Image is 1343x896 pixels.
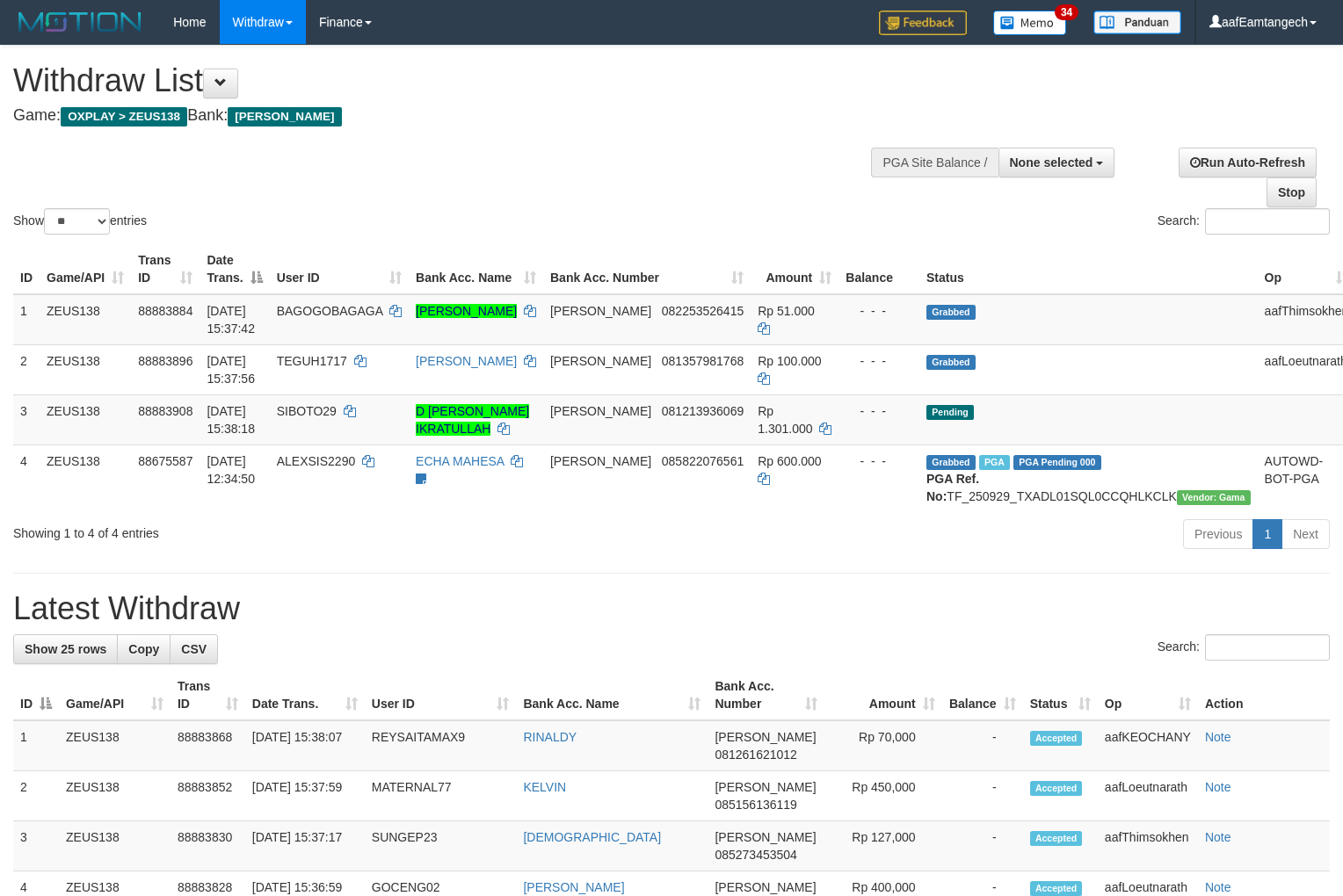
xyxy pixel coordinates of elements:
td: 88883830 [171,821,245,871]
select: Showentries [44,208,110,235]
td: - [942,720,1023,771]
th: ID [13,244,40,294]
span: None selected [1010,155,1093,170]
span: [PERSON_NAME] [715,780,816,794]
td: ZEUS138 [59,821,171,871]
button: None selected [998,148,1115,177]
span: ALEXSIS2290 [277,454,356,468]
span: Grabbed [926,355,976,370]
a: Show 25 rows [13,634,118,664]
span: [PERSON_NAME] [550,304,651,318]
a: [PERSON_NAME] [416,354,517,368]
td: ZEUS138 [59,771,171,821]
th: Balance: activate to sort column ascending [942,670,1023,720]
td: 2 [13,344,40,394]
span: Vendor URL: https://trx31.1velocity.biz [1177,490,1251,505]
a: 1 [1252,519,1282,549]
td: [DATE] 15:37:17 [245,821,365,871]
span: [DATE] 15:37:56 [207,354,255,386]
a: Previous [1183,519,1253,549]
div: - - - [846,302,912,320]
span: Grabbed [926,305,976,320]
span: 88675587 [138,454,192,468]
span: Accepted [1030,831,1083,846]
div: PGA Site Balance / [871,148,998,177]
a: Run Auto-Refresh [1179,148,1317,177]
span: SIBOTO29 [277,404,337,418]
td: ZEUS138 [40,394,131,444]
td: MATERNAL77 [365,771,517,821]
h1: Latest Withdraw [13,591,1330,626]
td: Rp 127,000 [824,821,942,871]
span: BAGOGOBAGAGA [277,304,383,318]
td: 3 [13,821,59,871]
td: Rp 450,000 [824,771,942,821]
td: TF_250929_TXADL01SQL0CCQHLKCLK [919,444,1258,512]
span: Accepted [1030,731,1083,746]
td: ZEUS138 [40,444,131,512]
span: [PERSON_NAME] [715,830,816,844]
td: REYSAITAMAX9 [365,720,517,771]
b: PGA Ref. No: [926,472,979,503]
span: [PERSON_NAME] [550,354,651,368]
input: Search: [1205,208,1330,235]
a: Note [1205,880,1231,894]
a: Next [1281,519,1330,549]
span: [DATE] 15:37:42 [207,304,255,336]
span: 88883884 [138,304,192,318]
a: Note [1205,780,1231,794]
td: 1 [13,294,40,345]
td: ZEUS138 [40,294,131,345]
span: Rp 600.000 [758,454,821,468]
th: Bank Acc. Name: activate to sort column ascending [409,244,543,294]
th: Bank Acc. Number: activate to sort column ascending [543,244,751,294]
label: Search: [1158,634,1330,661]
span: Show 25 rows [25,642,106,656]
span: 88883908 [138,404,192,418]
span: Marked by aafpengsreynich [979,455,1010,470]
span: Copy 085156136119 to clipboard [715,798,796,812]
span: [PERSON_NAME] [228,107,341,126]
a: CSV [170,634,218,664]
div: Showing 1 to 4 of 4 entries [13,517,547,542]
span: [PERSON_NAME] [550,454,651,468]
th: Amount: activate to sort column ascending [751,244,838,294]
th: User ID: activate to sort column ascending [270,244,409,294]
td: [DATE] 15:37:59 [245,771,365,821]
a: ECHA MAHESA [416,454,504,468]
a: D [PERSON_NAME] IKRATULLAH [416,404,529,436]
td: aafLoeutnarath [1098,771,1198,821]
span: PGA Pending [1013,455,1101,470]
td: [DATE] 15:38:07 [245,720,365,771]
img: MOTION_logo.png [13,9,147,35]
span: Grabbed [926,455,976,470]
span: Copy [128,642,159,656]
td: - [942,771,1023,821]
a: Note [1205,730,1231,744]
th: Date Trans.: activate to sort column descending [200,244,269,294]
span: Accepted [1030,781,1083,796]
th: Op: activate to sort column ascending [1098,670,1198,720]
h4: Game: Bank: [13,107,878,125]
span: Accepted [1030,881,1083,896]
td: 88883852 [171,771,245,821]
th: Status: activate to sort column ascending [1023,670,1098,720]
span: 34 [1055,4,1078,20]
span: Pending [926,405,974,420]
span: Rp 51.000 [758,304,815,318]
a: [PERSON_NAME] [523,880,624,894]
td: ZEUS138 [40,344,131,394]
a: [DEMOGRAPHIC_DATA] [523,830,661,844]
td: 2 [13,771,59,821]
td: 88883868 [171,720,245,771]
td: aafThimsokhen [1098,821,1198,871]
span: [PERSON_NAME] [550,404,651,418]
td: 4 [13,444,40,512]
th: Trans ID: activate to sort column ascending [131,244,200,294]
span: TEGUH1717 [277,354,347,368]
div: - - - [846,452,912,470]
span: Copy 082253526415 to clipboard [662,304,744,318]
th: Balance [838,244,919,294]
th: Game/API: activate to sort column ascending [59,670,171,720]
span: CSV [181,642,207,656]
